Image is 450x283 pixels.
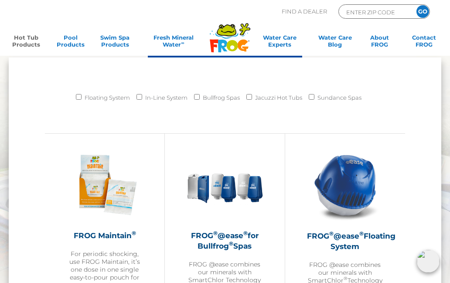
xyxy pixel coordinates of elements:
[145,90,187,105] label: In-Line System
[142,34,205,51] a: Fresh MineralWater∞
[407,34,441,51] a: ContactFROG
[53,34,88,51] a: PoolProducts
[132,230,136,236] sup: ®
[416,5,429,18] input: GO
[345,7,404,17] input: Zip Code Form
[307,231,383,252] h2: FROG @ease Floating System
[187,230,262,251] h2: FROG @ease for Bullfrog Spas
[318,34,352,51] a: Water CareBlog
[359,230,364,237] sup: ®
[417,250,440,273] img: openIcon
[243,230,248,236] sup: ®
[255,90,302,105] label: Jacuzzi Hot Tubs
[67,230,143,241] h2: FROG Maintain
[282,4,327,19] p: Find A Dealer
[362,34,397,51] a: AboutFROG
[67,147,143,222] img: Frog_Maintain_Hero-2-v2-300x300.png
[229,240,233,247] sup: ®
[329,230,334,237] sup: ®
[9,34,43,51] a: Hot TubProducts
[187,147,262,222] img: bullfrog-product-hero-300x300.png
[203,90,240,105] label: Bullfrog Spas
[213,230,218,236] sup: ®
[307,147,383,223] img: hot-tub-product-atease-system-300x300.png
[181,40,184,45] sup: ∞
[98,34,132,51] a: Swim SpaProducts
[317,90,361,105] label: Sundance Spas
[252,34,308,51] a: Water CareExperts
[85,90,130,105] label: Floating System
[344,276,348,281] sup: ®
